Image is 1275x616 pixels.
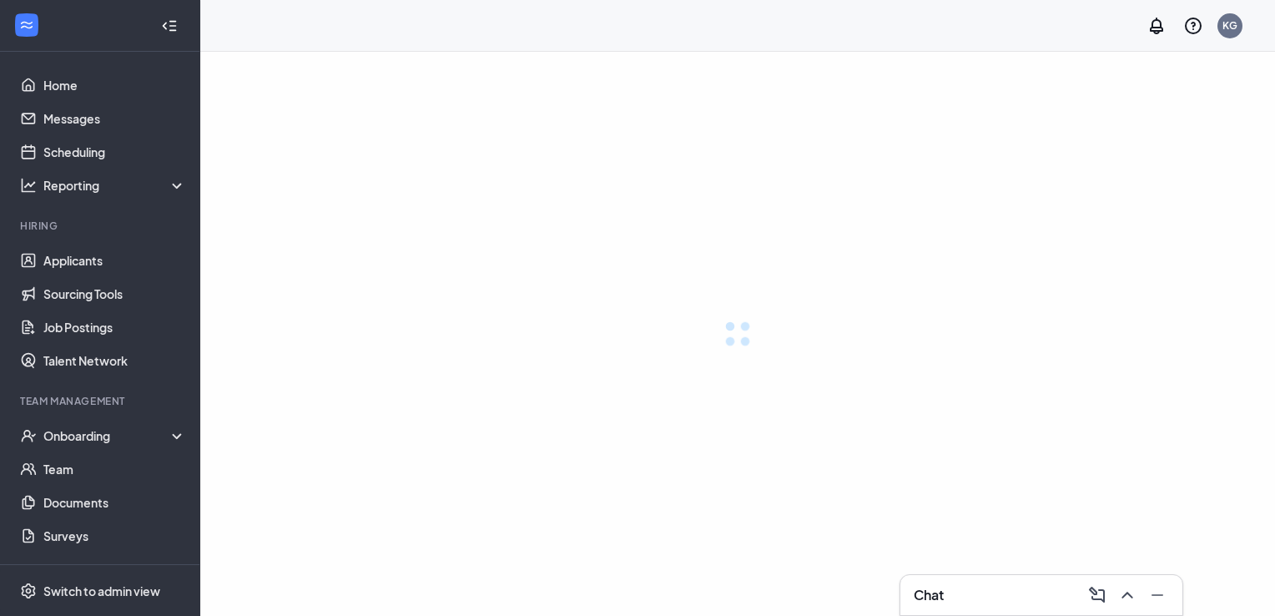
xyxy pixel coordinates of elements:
[1146,16,1167,36] svg: Notifications
[43,427,187,444] div: Onboarding
[1183,16,1203,36] svg: QuestionInfo
[20,177,37,194] svg: Analysis
[161,18,178,34] svg: Collapse
[43,135,186,169] a: Scheduling
[20,583,37,599] svg: Settings
[20,427,37,444] svg: UserCheck
[43,452,186,486] a: Team
[914,586,944,604] h3: Chat
[1112,582,1139,608] button: ChevronUp
[43,177,187,194] div: Reporting
[1142,582,1169,608] button: Minimize
[1222,18,1237,33] div: KG
[43,519,186,553] a: Surveys
[43,244,186,277] a: Applicants
[1082,582,1109,608] button: ComposeMessage
[18,17,35,33] svg: WorkstreamLogo
[43,311,186,344] a: Job Postings
[1147,585,1167,605] svg: Minimize
[1117,585,1137,605] svg: ChevronUp
[43,344,186,377] a: Talent Network
[43,277,186,311] a: Sourcing Tools
[20,219,183,233] div: Hiring
[20,394,183,408] div: Team Management
[1087,585,1107,605] svg: ComposeMessage
[43,68,186,102] a: Home
[43,583,160,599] div: Switch to admin view
[43,486,186,519] a: Documents
[43,102,186,135] a: Messages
